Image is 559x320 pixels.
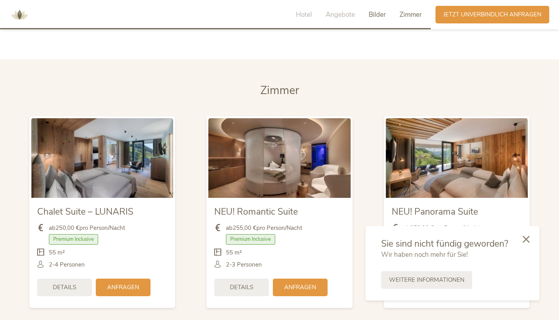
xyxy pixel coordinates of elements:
[226,234,275,244] span: Premium Inclusive
[443,11,541,19] span: Jetzt unverbindlich anfragen
[296,10,312,19] span: Hotel
[260,83,299,98] span: Zimmer
[49,234,98,244] span: Premium Inclusive
[400,10,422,19] span: Zimmer
[53,283,76,292] span: Details
[208,118,350,198] img: NEU! Romantic Suite
[226,224,302,232] span: ab pro Person/Nacht
[386,118,528,198] img: NEU! Panorama Suite
[49,261,85,269] span: 2-4 Personen
[226,261,262,269] span: 2-3 Personen
[214,206,298,218] span: NEU! Romantic Suite
[381,238,508,250] span: Sie sind nicht fündig geworden?
[392,206,478,218] span: NEU! Panorama Suite
[369,10,386,19] span: Bilder
[381,271,472,289] a: Weitere Informationen
[56,224,79,232] b: 250,00 €
[389,276,464,284] span: Weitere Informationen
[31,118,173,198] img: Chalet Suite – LUNARIS
[381,250,468,259] span: Wir haben noch mehr für Sie!
[8,12,31,17] a: AMONTI & LUNARIS Wellnessresort
[8,3,31,27] img: AMONTI & LUNARIS Wellnessresort
[233,224,256,232] b: 255,00 €
[49,249,65,257] span: 55 m²
[107,283,139,292] span: Anfragen
[410,224,434,232] b: 250,00 €
[37,206,133,218] span: Chalet Suite – LUNARIS
[226,249,242,257] span: 55 m²
[230,283,253,292] span: Details
[403,224,480,232] span: ab pro Person/Nacht
[49,224,125,232] span: ab pro Person/Nacht
[326,10,355,19] span: Angebote
[284,283,316,292] span: Anfragen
